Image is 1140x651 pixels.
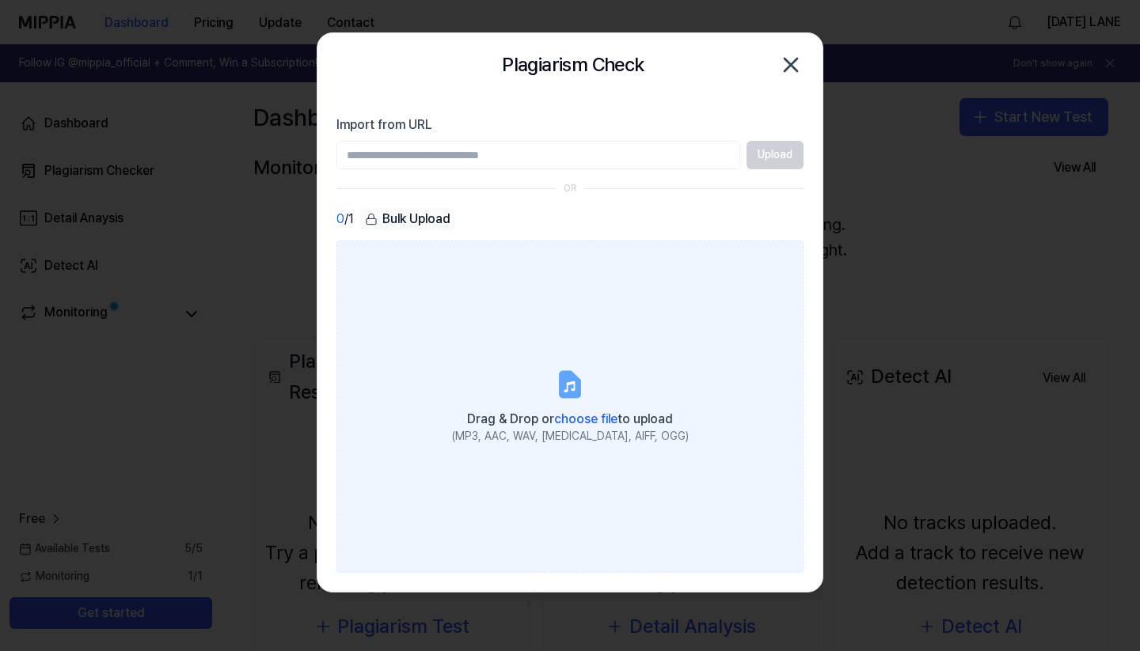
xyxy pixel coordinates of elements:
[360,208,455,230] div: Bulk Upload
[360,208,455,231] button: Bulk Upload
[336,210,344,229] span: 0
[336,208,354,231] div: / 1
[502,50,644,80] h2: Plagiarism Check
[336,115,804,134] label: Import from URL
[554,411,617,426] span: choose file
[564,182,577,195] div: OR
[452,429,689,445] div: (MP3, AAC, WAV, [MEDICAL_DATA], AIFF, OGG)
[467,411,673,426] span: Drag & Drop or to upload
